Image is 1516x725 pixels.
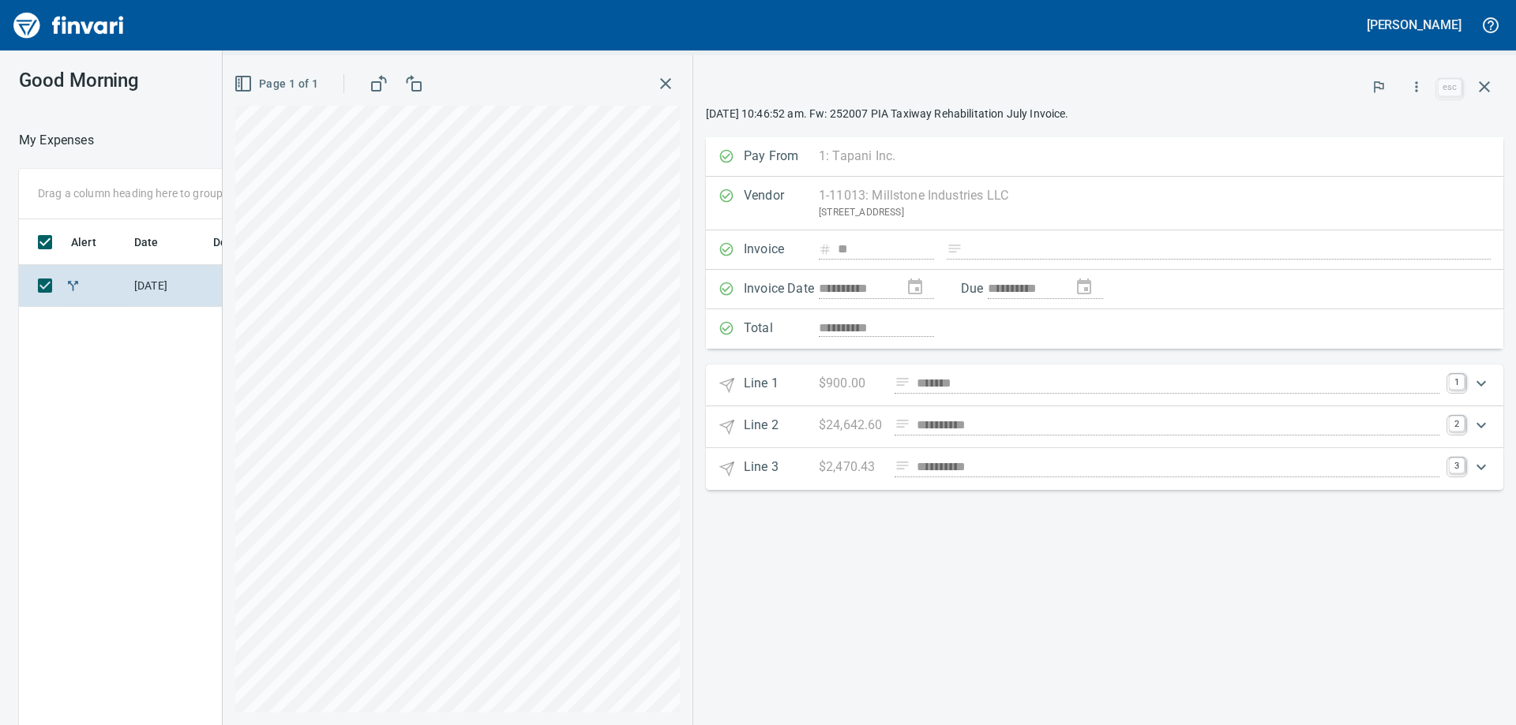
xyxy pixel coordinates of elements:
[71,233,96,252] span: Alert
[19,131,94,150] p: My Expenses
[213,233,293,252] span: Description
[231,69,325,99] button: Page 1 of 1
[1367,17,1462,33] h5: [PERSON_NAME]
[706,448,1503,490] div: Expand
[71,233,117,252] span: Alert
[38,185,269,201] p: Drag a column heading here to group the table
[1361,69,1396,104] button: Flag
[744,416,819,439] p: Line 2
[819,458,882,477] p: $2,470.43
[237,74,318,94] span: Page 1 of 1
[744,374,819,397] p: Line 1
[1363,13,1465,37] button: [PERSON_NAME]
[819,416,882,435] p: $24,642.60
[1449,458,1465,473] a: 3
[9,6,128,44] img: Finvari
[134,233,179,252] span: Date
[134,233,159,252] span: Date
[1399,69,1434,104] button: More
[213,233,272,252] span: Description
[128,265,207,307] td: [DATE]
[706,364,1503,406] div: Expand
[65,280,81,290] span: Split transaction
[1434,68,1503,106] span: Close invoice
[1449,374,1465,390] a: 1
[706,106,1503,121] p: [DATE] 10:46:52 am. Fw: 252007 PIA Taxiway Rehabilitation July Invoice.
[19,131,94,150] nav: breadcrumb
[19,69,355,92] h3: Good Morning
[706,406,1503,448] div: Expand
[819,374,882,394] p: $900.00
[1449,416,1465,432] a: 2
[1438,79,1462,96] a: esc
[744,458,819,480] p: Line 3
